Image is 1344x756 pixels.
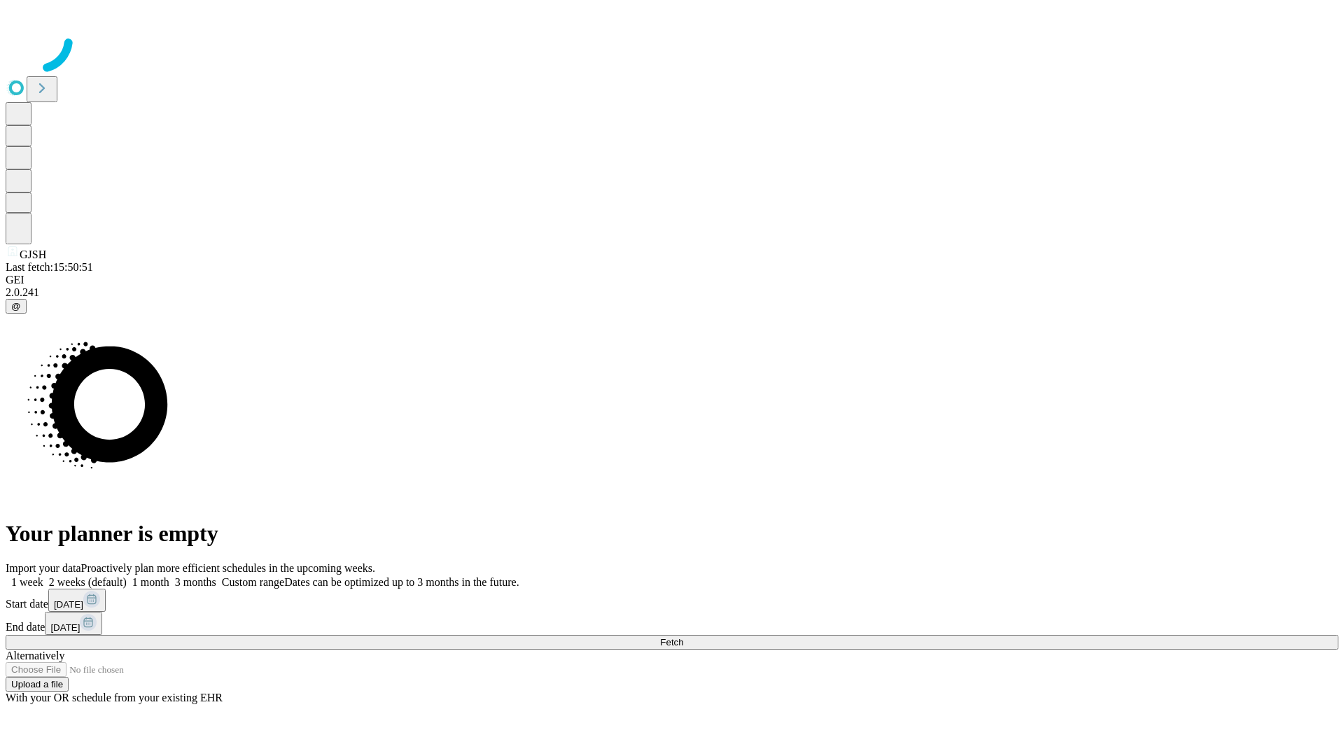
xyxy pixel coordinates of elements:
[54,599,83,610] span: [DATE]
[6,261,93,273] span: Last fetch: 15:50:51
[50,622,80,633] span: [DATE]
[20,248,46,260] span: GJSH
[81,562,375,574] span: Proactively plan more efficient schedules in the upcoming weeks.
[6,299,27,314] button: @
[660,637,683,647] span: Fetch
[6,612,1338,635] div: End date
[11,301,21,311] span: @
[6,562,81,574] span: Import your data
[48,589,106,612] button: [DATE]
[284,576,519,588] span: Dates can be optimized up to 3 months in the future.
[6,635,1338,650] button: Fetch
[222,576,284,588] span: Custom range
[6,692,223,703] span: With your OR schedule from your existing EHR
[11,576,43,588] span: 1 week
[175,576,216,588] span: 3 months
[6,589,1338,612] div: Start date
[45,612,102,635] button: [DATE]
[6,650,64,661] span: Alternatively
[132,576,169,588] span: 1 month
[6,677,69,692] button: Upload a file
[49,576,127,588] span: 2 weeks (default)
[6,274,1338,286] div: GEI
[6,521,1338,547] h1: Your planner is empty
[6,286,1338,299] div: 2.0.241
